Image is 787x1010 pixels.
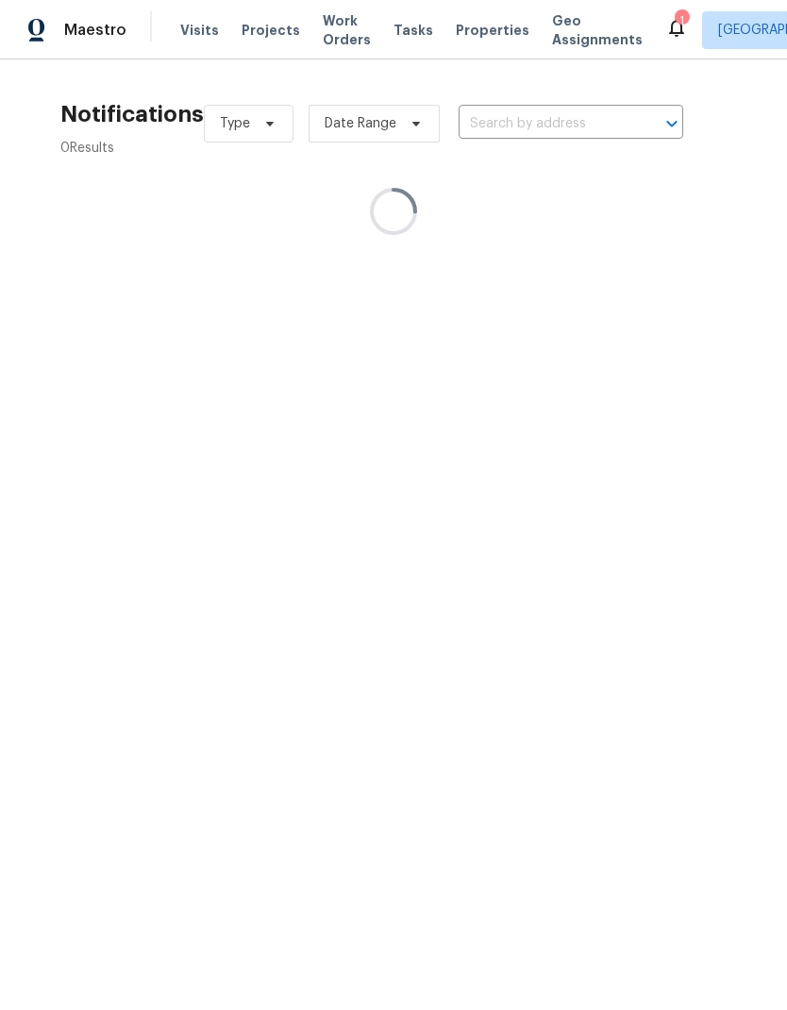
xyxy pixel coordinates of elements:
span: Tasks [393,24,433,37]
div: 1 [675,11,688,30]
span: Projects [242,21,300,40]
span: Work Orders [323,11,371,49]
h2: Notifications [60,105,204,124]
span: Properties [456,21,529,40]
span: Date Range [325,114,396,133]
span: Visits [180,21,219,40]
div: 0 Results [60,139,204,158]
button: Open [659,110,685,137]
span: Maestro [64,21,126,40]
input: Search by address [459,109,630,139]
span: Geo Assignments [552,11,643,49]
span: Type [220,114,250,133]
